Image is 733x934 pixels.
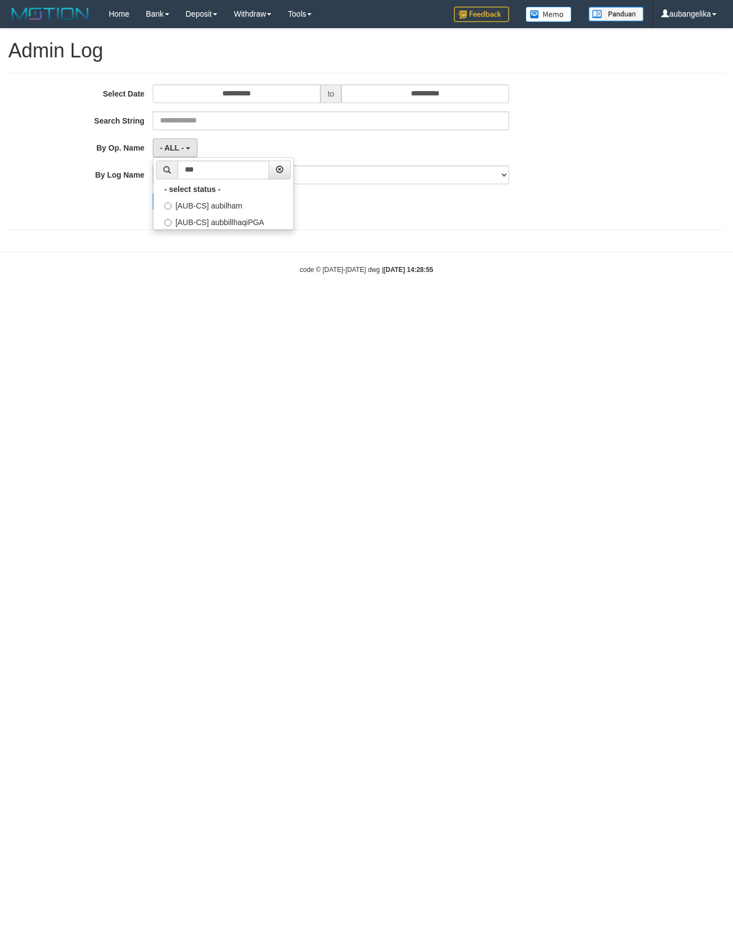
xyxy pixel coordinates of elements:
a: - select status - [153,182,293,196]
h1: Admin Log [8,40,725,62]
img: MOTION_logo.png [8,6,92,22]
span: - ALL - [160,143,184,152]
small: code © [DATE]-[DATE] dwg | [300,266,434,274]
img: Feedback.jpg [454,7,509,22]
button: - ALL - [153,138,197,157]
span: to [320,84,341,103]
label: [AUB-CS] aubbillhaqiPGA [153,213,293,230]
strong: [DATE] 14:28:55 [383,266,433,274]
b: - select status - [164,185,221,194]
input: [AUB-CS] aubilham [164,202,172,210]
label: [AUB-CS] aubilham [153,196,293,213]
input: [AUB-CS] aubbillhaqiPGA [164,219,172,226]
img: panduan.png [588,7,644,22]
img: Button%20Memo.svg [526,7,572,22]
